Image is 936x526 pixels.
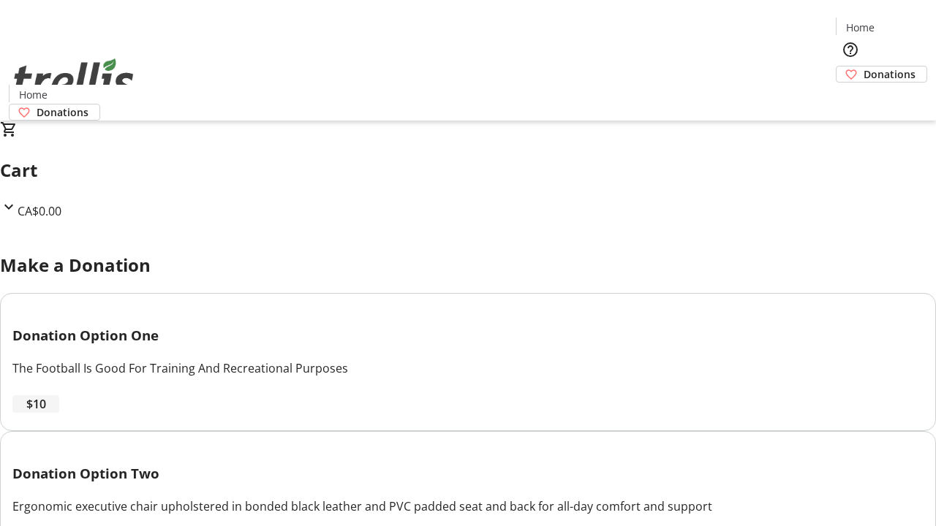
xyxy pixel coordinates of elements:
[19,87,48,102] span: Home
[9,42,139,115] img: Orient E2E Organization pi57r93IVV's Logo
[846,20,875,35] span: Home
[836,83,865,112] button: Cart
[37,104,88,120] span: Donations
[837,20,883,35] a: Home
[836,35,865,64] button: Help
[12,463,924,484] h3: Donation Option Two
[26,395,46,413] span: $10
[12,325,924,346] h3: Donation Option One
[12,498,924,515] div: Ergonomic executive chair upholstered in bonded black leather and PVC padded seat and back for al...
[18,203,61,219] span: CA$0.00
[12,395,59,413] button: $10
[836,66,927,83] a: Donations
[12,359,924,377] div: The Football Is Good For Training And Recreational Purposes
[9,104,100,121] a: Donations
[864,66,916,82] span: Donations
[10,87,56,102] a: Home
